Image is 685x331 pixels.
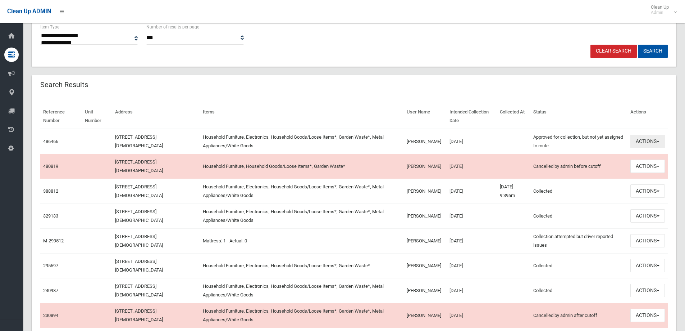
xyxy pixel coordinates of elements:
th: Actions [627,104,668,129]
td: Collected [530,179,627,203]
td: [DATE] [447,278,497,303]
td: Household Furniture, Electronics, Household Goods/Loose Items*, Garden Waste* [200,253,404,278]
span: Clean Up ADMIN [7,8,51,15]
a: 295697 [43,263,58,268]
td: [PERSON_NAME] [404,303,447,328]
a: 388812 [43,188,58,194]
button: Actions [630,259,665,272]
td: [DATE] [447,129,497,154]
td: [PERSON_NAME] [404,253,447,278]
td: Household Furniture, Electronics, Household Goods/Loose Items*, Garden Waste*, Metal Appliances/W... [200,203,404,228]
a: Clear Search [590,45,637,58]
label: Item Type [40,23,59,31]
button: Actions [630,284,665,297]
td: Cancelled by admin after cutoff [530,303,627,328]
td: [DATE] [447,154,497,179]
td: Household Furniture, Household Goods/Loose Items*, Garden Waste* [200,154,404,179]
td: Collected [530,253,627,278]
a: 230894 [43,313,58,318]
a: [STREET_ADDRESS][DEMOGRAPHIC_DATA] [115,283,163,298]
th: User Name [404,104,447,129]
a: [STREET_ADDRESS][DEMOGRAPHIC_DATA] [115,209,163,223]
a: [STREET_ADDRESS][DEMOGRAPHIC_DATA] [115,259,163,273]
header: Search Results [32,78,97,92]
td: Household Furniture, Electronics, Household Goods/Loose Items*, Garden Waste*, Metal Appliances/W... [200,278,404,303]
a: [STREET_ADDRESS][DEMOGRAPHIC_DATA] [115,159,163,173]
th: Reference Number [40,104,82,129]
td: [PERSON_NAME] [404,154,447,179]
a: 240987 [43,288,58,293]
td: [PERSON_NAME] [404,228,447,253]
a: M-299512 [43,238,64,243]
td: Household Furniture, Electronics, Household Goods/Loose Items*, Garden Waste*, Metal Appliances/W... [200,129,404,154]
a: 480819 [43,164,58,169]
td: [PERSON_NAME] [404,129,447,154]
a: [STREET_ADDRESS][DEMOGRAPHIC_DATA] [115,308,163,322]
button: Actions [630,184,665,198]
td: Mattress: 1 - Actual: 0 [200,228,404,253]
td: [PERSON_NAME] [404,278,447,303]
small: Admin [651,10,669,15]
td: [DATE] [447,303,497,328]
td: Collected [530,278,627,303]
button: Actions [630,234,665,247]
td: [DATE] [447,179,497,203]
button: Actions [630,160,665,173]
th: Address [112,104,200,129]
td: [DATE] [447,203,497,228]
td: [PERSON_NAME] [404,203,447,228]
a: 486466 [43,139,58,144]
td: Household Furniture, Electronics, Household Goods/Loose Items*, Garden Waste*, Metal Appliances/W... [200,303,404,328]
button: Actions [630,309,665,322]
th: Status [530,104,627,129]
button: Actions [630,209,665,223]
a: [STREET_ADDRESS][DEMOGRAPHIC_DATA] [115,184,163,198]
a: 329133 [43,213,58,219]
button: Actions [630,135,665,148]
th: Unit Number [82,104,112,129]
td: Cancelled by admin before cutoff [530,154,627,179]
span: Clean Up [647,4,676,15]
th: Collected At [497,104,530,129]
td: Collected [530,203,627,228]
td: [DATE] [447,253,497,278]
label: Number of results per page [146,23,199,31]
td: [DATE] [447,228,497,253]
a: [STREET_ADDRESS][DEMOGRAPHIC_DATA] [115,234,163,248]
td: Approved for collection, but not yet assigned to route [530,129,627,154]
th: Intended Collection Date [447,104,497,129]
td: [DATE] 9:39am [497,179,530,203]
th: Items [200,104,404,129]
td: Household Furniture, Electronics, Household Goods/Loose Items*, Garden Waste*, Metal Appliances/W... [200,179,404,203]
button: Search [638,45,668,58]
td: [PERSON_NAME] [404,179,447,203]
a: [STREET_ADDRESS][DEMOGRAPHIC_DATA] [115,134,163,148]
td: Collection attempted but driver reported issues [530,228,627,253]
